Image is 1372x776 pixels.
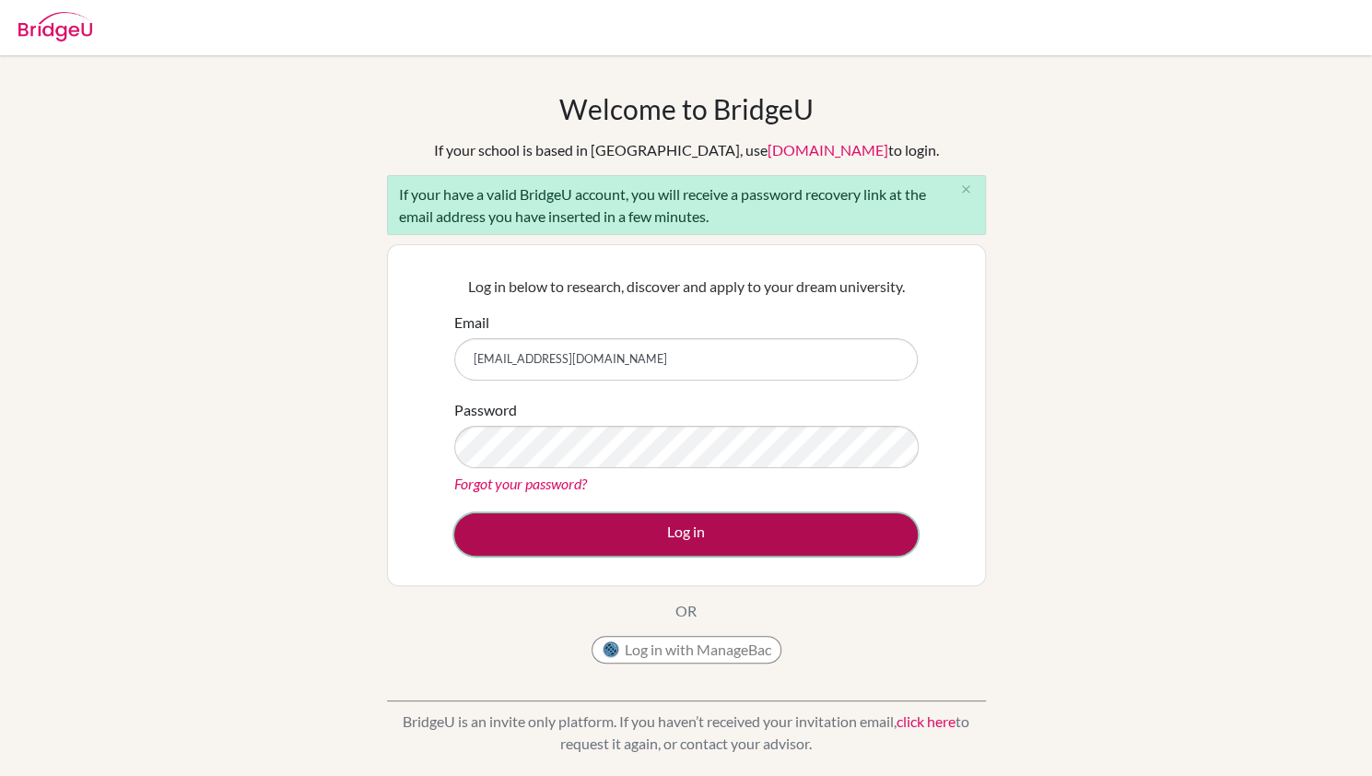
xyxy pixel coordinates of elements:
[592,636,781,664] button: Log in with ManageBac
[434,139,939,161] div: If your school is based in [GEOGRAPHIC_DATA], use to login.
[897,712,956,730] a: click here
[675,600,697,622] p: OR
[387,711,986,755] p: BridgeU is an invite only platform. If you haven’t received your invitation email, to request it ...
[454,276,918,298] p: Log in below to research, discover and apply to your dream university.
[454,399,517,421] label: Password
[454,312,489,334] label: Email
[768,141,888,159] a: [DOMAIN_NAME]
[454,475,587,492] a: Forgot your password?
[559,92,814,125] h1: Welcome to BridgeU
[387,175,986,235] div: If your have a valid BridgeU account, you will receive a password recovery link at the email addr...
[959,182,973,196] i: close
[454,513,918,556] button: Log in
[18,12,92,41] img: Bridge-U
[948,176,985,204] button: Close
